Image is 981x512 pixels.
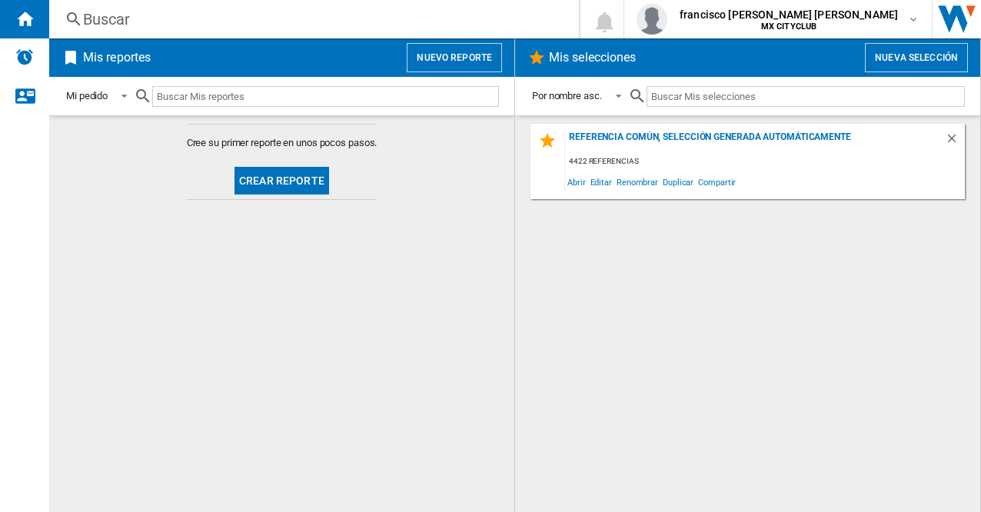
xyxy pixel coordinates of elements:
span: Editar [588,171,614,192]
input: Buscar Mis reportes [152,86,499,107]
button: Nueva selección [865,43,968,72]
button: Crear reporte [234,167,329,194]
span: Compartir [696,171,738,192]
b: MX CITYCLUB [761,22,817,32]
input: Buscar Mis selecciones [647,86,965,107]
div: Buscar [83,8,539,30]
span: francisco [PERSON_NAME] [PERSON_NAME] [680,7,898,22]
img: profile.jpg [637,4,667,35]
button: Nuevo reporte [407,43,502,72]
img: alerts-logo.svg [15,48,34,66]
span: Cree su primer reporte en unos pocos pasos. [187,136,377,150]
div: Borrar [945,131,965,152]
div: Por nombre asc. [532,90,602,101]
div: Referencia común, selección generada automáticamente [565,131,945,152]
span: Abrir [565,171,588,192]
span: Duplicar [660,171,696,192]
span: Renombrar [614,171,660,192]
h2: Mis reportes [80,43,154,72]
div: Mi pedido [66,90,108,101]
h2: Mis selecciones [546,43,640,72]
div: 4422 referencias [565,152,965,171]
